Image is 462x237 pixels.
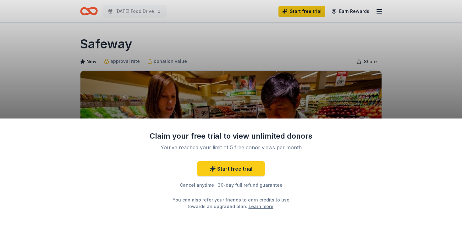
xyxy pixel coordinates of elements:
a: Learn more [249,203,273,210]
div: You've reached your limit of 5 free donor views per month [157,144,305,151]
a: Start free trial [197,161,265,176]
div: You can also refer your friends to earn credits to use towards an upgraded plan. . [167,196,295,210]
div: Claim your free trial to view unlimited donors [149,131,313,141]
div: Cancel anytime · 30-day full refund guarantee [149,181,313,189]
